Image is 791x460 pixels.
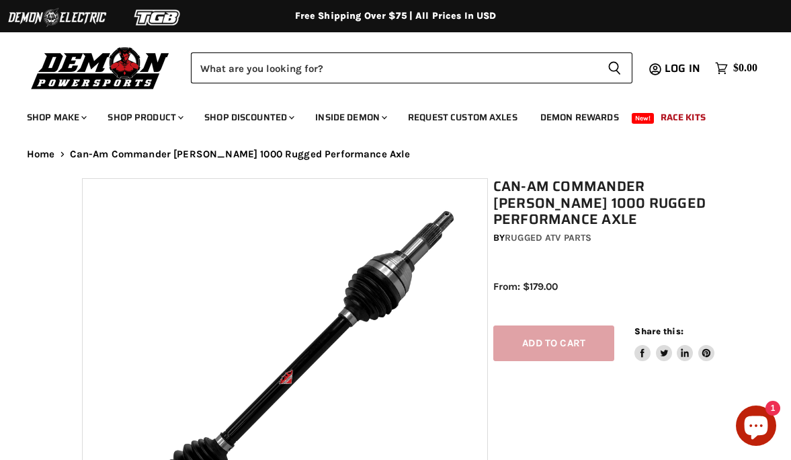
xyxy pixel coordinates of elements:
a: Shop Discounted [194,104,302,131]
img: Demon Electric Logo 2 [7,5,108,30]
a: Shop Make [17,104,95,131]
span: Log in [665,60,700,77]
img: TGB Logo 2 [108,5,208,30]
input: Search [191,52,597,83]
img: Demon Powersports [27,44,174,91]
ul: Main menu [17,98,754,131]
a: Demon Rewards [530,104,629,131]
span: From: $179.00 [493,280,558,293]
span: Can-Am Commander [PERSON_NAME] 1000 Rugged Performance Axle [70,149,411,160]
a: Shop Product [97,104,192,131]
a: Rugged ATV Parts [505,232,591,243]
a: Race Kits [651,104,716,131]
button: Search [597,52,632,83]
form: Product [191,52,632,83]
div: by [493,231,714,245]
a: Home [27,149,55,160]
span: Share this: [634,326,683,336]
inbox-online-store-chat: Shopify online store chat [732,406,780,449]
a: Log in [659,63,708,75]
a: Request Custom Axles [398,104,528,131]
span: $0.00 [733,62,757,75]
aside: Share this: [634,325,714,361]
span: New! [632,113,655,124]
a: Inside Demon [305,104,395,131]
h1: Can-Am Commander [PERSON_NAME] 1000 Rugged Performance Axle [493,178,714,228]
a: $0.00 [708,59,764,78]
